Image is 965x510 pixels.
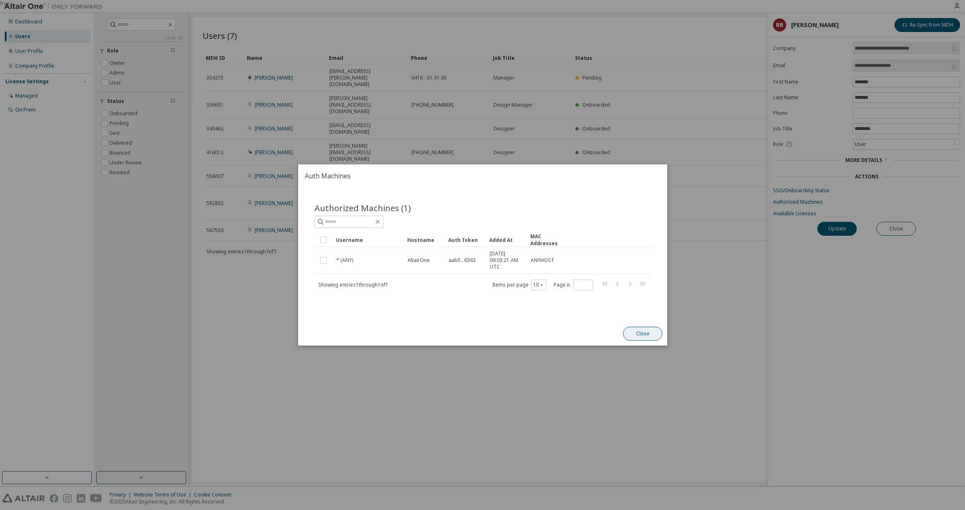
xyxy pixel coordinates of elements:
[533,282,544,288] button: 10
[336,233,401,246] div: Username
[298,164,667,187] h2: Auth Machines
[623,327,662,341] button: Close
[489,233,523,246] div: Added At
[318,281,388,288] span: Showing entries 1 through 1 of 1
[407,233,441,246] div: Hostname
[554,280,593,290] span: Page n.
[315,202,411,214] span: Authorized Machines (1)
[448,257,475,264] span: aab5...6363
[489,250,523,270] span: [DATE] 09:03:21 AM UTC
[530,257,554,264] span: ANYHOST
[530,233,564,247] div: MAC Addresses
[407,257,429,264] span: AltairOne
[336,257,353,264] span: * (ANY)
[492,280,546,290] span: Items per page
[448,233,482,246] div: Auth Token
